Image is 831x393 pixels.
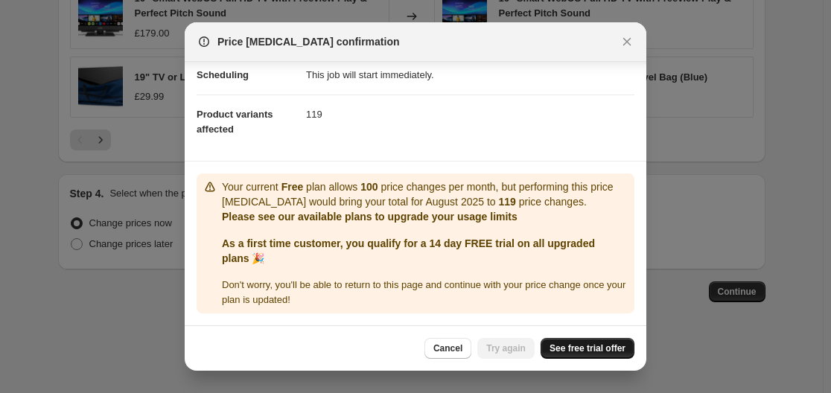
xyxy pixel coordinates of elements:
b: 100 [360,181,378,193]
a: See free trial offer [541,338,634,359]
button: Close [617,31,637,52]
span: Price [MEDICAL_DATA] confirmation [217,34,400,49]
button: Cancel [424,338,471,359]
span: Cancel [433,342,462,354]
span: Scheduling [197,69,249,80]
b: As a first time customer, you qualify for a 14 day FREE trial on all upgraded plans 🎉 [222,237,595,264]
b: Free [281,181,304,193]
dd: This job will start immediately. [306,55,634,95]
span: Product variants affected [197,109,273,135]
b: 119 [499,196,516,208]
p: Your current plan allows price changes per month, but performing this price [MEDICAL_DATA] would ... [222,179,628,209]
span: See free trial offer [550,342,625,354]
p: Please see our available plans to upgrade your usage limits [222,209,628,224]
span: Don ' t worry, you ' ll be able to return to this page and continue with your price change once y... [222,279,625,305]
dd: 119 [306,95,634,134]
